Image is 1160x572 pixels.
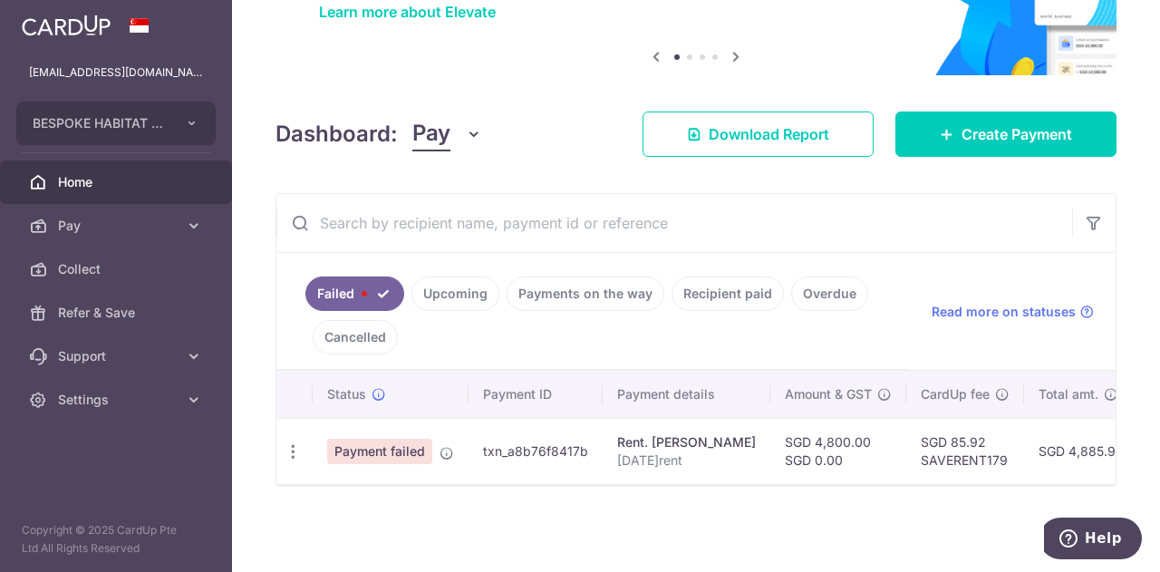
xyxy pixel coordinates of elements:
[319,3,496,21] a: Learn more about Elevate
[58,304,178,322] span: Refer & Save
[412,117,482,151] button: Pay
[906,418,1024,484] td: SGD 85.92 SAVERENT179
[469,418,603,484] td: txn_a8b76f8417b
[932,303,1076,321] span: Read more on statuses
[327,385,366,403] span: Status
[313,320,398,354] a: Cancelled
[327,439,432,464] span: Payment failed
[58,347,178,365] span: Support
[643,111,874,157] a: Download Report
[1024,418,1138,484] td: SGD 4,885.92
[58,260,178,278] span: Collect
[1044,518,1142,563] iframe: Opens a widget where you can find more information
[617,433,756,451] div: Rent. [PERSON_NAME]
[932,303,1094,321] a: Read more on statuses
[603,371,770,418] th: Payment details
[895,111,1116,157] a: Create Payment
[305,276,404,311] a: Failed
[275,118,398,150] h4: Dashboard:
[16,102,216,145] button: BESPOKE HABITAT B37PYT PTE. LTD.
[58,173,178,191] span: Home
[276,194,1072,252] input: Search by recipient name, payment id or reference
[770,418,906,484] td: SGD 4,800.00 SGD 0.00
[617,451,756,470] p: [DATE]rent
[507,276,664,311] a: Payments on the way
[962,123,1072,145] span: Create Payment
[29,63,203,82] p: [EMAIL_ADDRESS][DOMAIN_NAME]
[1039,385,1098,403] span: Total amt.
[22,15,111,36] img: CardUp
[412,117,450,151] span: Pay
[921,385,990,403] span: CardUp fee
[33,114,167,132] span: BESPOKE HABITAT B37PYT PTE. LTD.
[469,371,603,418] th: Payment ID
[411,276,499,311] a: Upcoming
[709,123,829,145] span: Download Report
[58,217,178,235] span: Pay
[791,276,868,311] a: Overdue
[58,391,178,409] span: Settings
[672,276,784,311] a: Recipient paid
[785,385,872,403] span: Amount & GST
